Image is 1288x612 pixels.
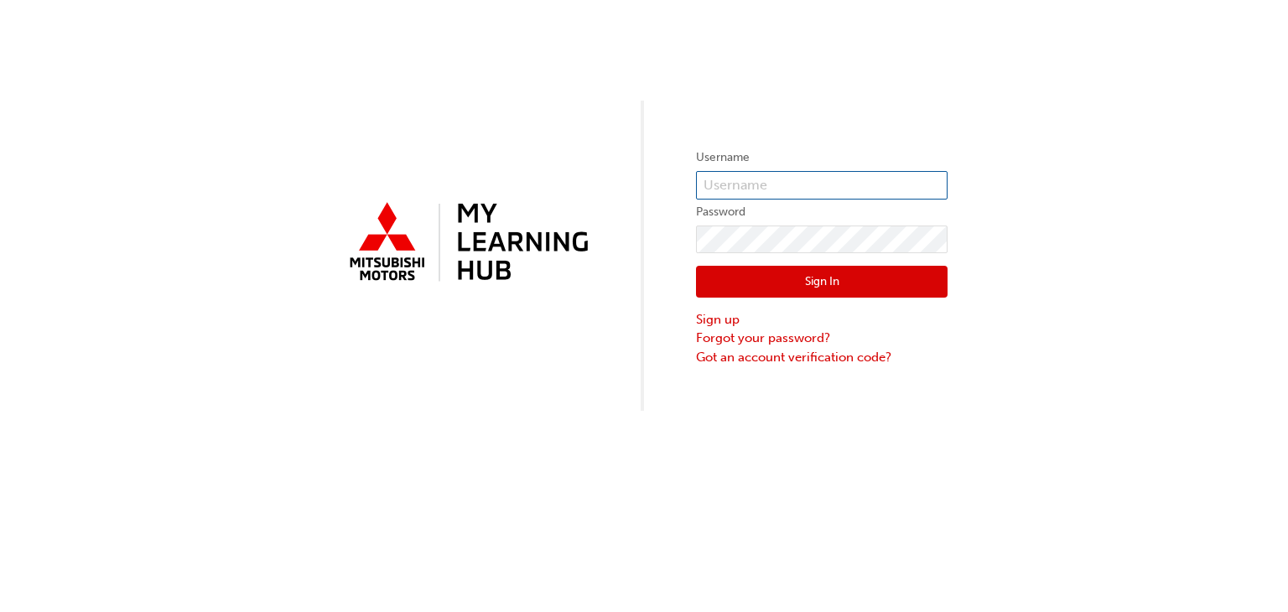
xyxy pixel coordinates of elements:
img: mmal [340,195,592,291]
button: Sign In [696,266,948,298]
a: Forgot your password? [696,329,948,348]
input: Username [696,171,948,200]
label: Password [696,202,948,222]
a: Got an account verification code? [696,348,948,367]
a: Sign up [696,310,948,329]
label: Username [696,148,948,168]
